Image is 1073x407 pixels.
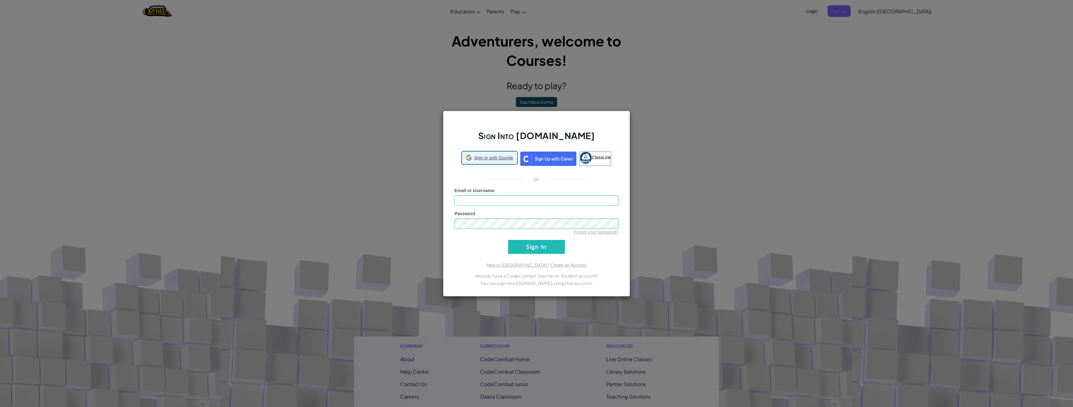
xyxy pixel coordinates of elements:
[462,152,517,166] a: Sign in with Google
[454,279,619,287] p: You can sign into [DOMAIN_NAME] using that account.
[534,175,540,183] p: or
[592,155,611,160] span: ClassLink
[487,263,586,268] a: New to [GEOGRAPHIC_DATA]? Create an Account
[454,211,475,216] span: Password
[454,272,619,279] p: Already have a CodeCombat Teacher or Student account?
[454,130,619,148] h2: Sign Into [DOMAIN_NAME]
[462,152,517,164] div: Sign in with Google
[580,152,592,164] img: classlink-logo-small.png
[520,152,576,166] img: clever_sso_button@2x.png
[508,240,565,254] input: Sign In
[454,188,494,193] span: Email or Username
[454,187,496,194] label: :
[474,155,513,161] span: Sign in with Google
[574,230,619,235] a: Forgot your password?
